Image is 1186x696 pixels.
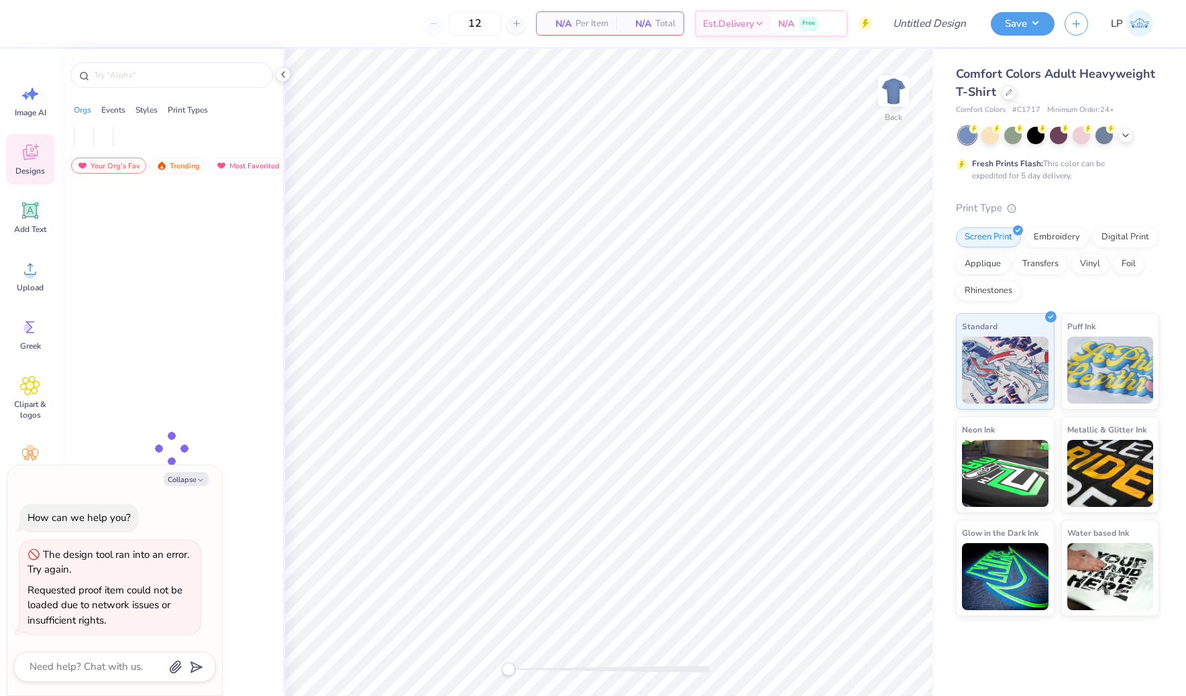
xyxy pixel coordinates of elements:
[28,511,131,524] div: How can we help you?
[502,662,515,676] div: Accessibility label
[71,158,146,174] div: Your Org's Fav
[156,161,167,170] img: trending.gif
[956,66,1155,100] span: Comfort Colors Adult Heavyweight T-Shirt
[74,104,91,116] div: Orgs
[77,161,88,170] img: most_fav.gif
[101,104,125,116] div: Events
[972,158,1043,169] strong: Fresh Prints Flash:
[802,19,815,28] span: Free
[1067,319,1095,333] span: Puff Ink
[1067,526,1129,540] span: Water based Ink
[1067,337,1154,404] img: Puff Ink
[625,17,651,31] span: N/A
[168,104,208,116] div: Print Types
[956,200,1159,216] div: Print Type
[449,11,501,36] input: – –
[8,399,52,420] span: Clipart & logos
[962,543,1048,610] img: Glow in the Dark Ink
[28,548,189,577] div: The design tool ran into an error. Try again.
[1047,105,1114,116] span: Minimum Order: 24 +
[17,282,44,293] span: Upload
[576,17,608,31] span: Per Item
[1014,254,1067,274] div: Transfers
[962,337,1048,404] img: Standard
[545,17,572,31] span: N/A
[991,12,1055,36] button: Save
[15,107,46,118] span: Image AI
[1067,543,1154,610] img: Water based Ink
[1071,254,1109,274] div: Vinyl
[1093,227,1158,247] div: Digital Print
[20,341,41,351] span: Greek
[1067,422,1146,437] span: Metallic & Glitter Ink
[136,104,158,116] div: Styles
[778,17,794,31] span: N/A
[956,227,1021,247] div: Screen Print
[1025,227,1089,247] div: Embroidery
[703,17,754,31] span: Est. Delivery
[1126,10,1153,37] img: Lauren Pevec
[14,224,46,235] span: Add Text
[962,319,998,333] span: Standard
[216,161,227,170] img: most_fav.gif
[1111,16,1123,32] span: LP
[150,158,206,174] div: Trending
[885,111,902,123] div: Back
[164,472,209,486] button: Collapse
[15,166,45,176] span: Designs
[1012,105,1040,116] span: # C1717
[962,526,1038,540] span: Glow in the Dark Ink
[956,281,1021,301] div: Rhinestones
[880,78,907,105] img: Back
[956,105,1006,116] span: Comfort Colors
[210,158,286,174] div: Most Favorited
[1113,254,1144,274] div: Foil
[956,254,1010,274] div: Applique
[962,422,995,437] span: Neon Ink
[93,68,264,82] input: Try "Alpha"
[655,17,676,31] span: Total
[28,583,182,627] div: Requested proof item could not be loaded due to network issues or insufficient rights.
[882,10,981,37] input: Untitled Design
[962,440,1048,507] img: Neon Ink
[1105,10,1159,37] a: LP
[972,158,1137,182] div: This color can be expedited for 5 day delivery.
[1067,440,1154,507] img: Metallic & Glitter Ink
